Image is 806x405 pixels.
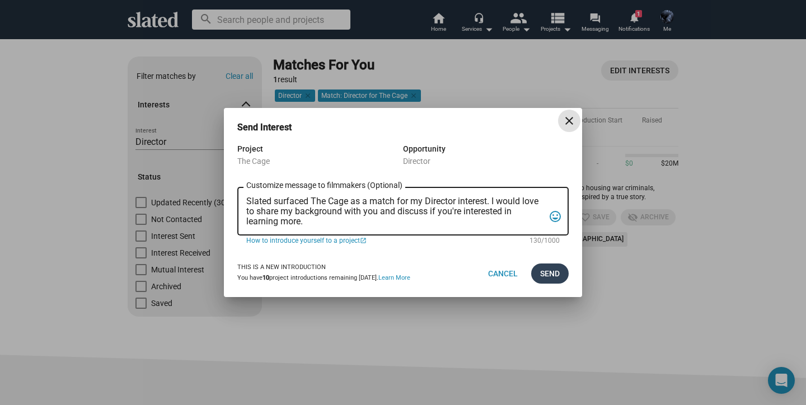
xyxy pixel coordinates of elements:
[237,274,410,282] div: You have project introductions remaining [DATE].
[479,263,527,284] button: Cancel
[237,121,307,133] h3: Send Interest
[237,156,403,167] div: The Cage
[360,237,367,246] mat-icon: open_in_new
[529,237,560,246] mat-hint: 130/1000
[488,263,518,284] span: Cancel
[237,142,403,156] div: Project
[403,156,569,167] div: Director
[403,142,569,156] div: Opportunity
[563,114,576,128] mat-icon: close
[246,236,522,246] a: How to introduce yourself to a project
[378,274,410,281] a: Learn More
[531,263,569,284] button: Send
[263,274,269,281] b: 10
[237,263,326,271] strong: This is a new introduction
[540,263,560,284] span: Send
[549,208,562,225] mat-icon: tag_faces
